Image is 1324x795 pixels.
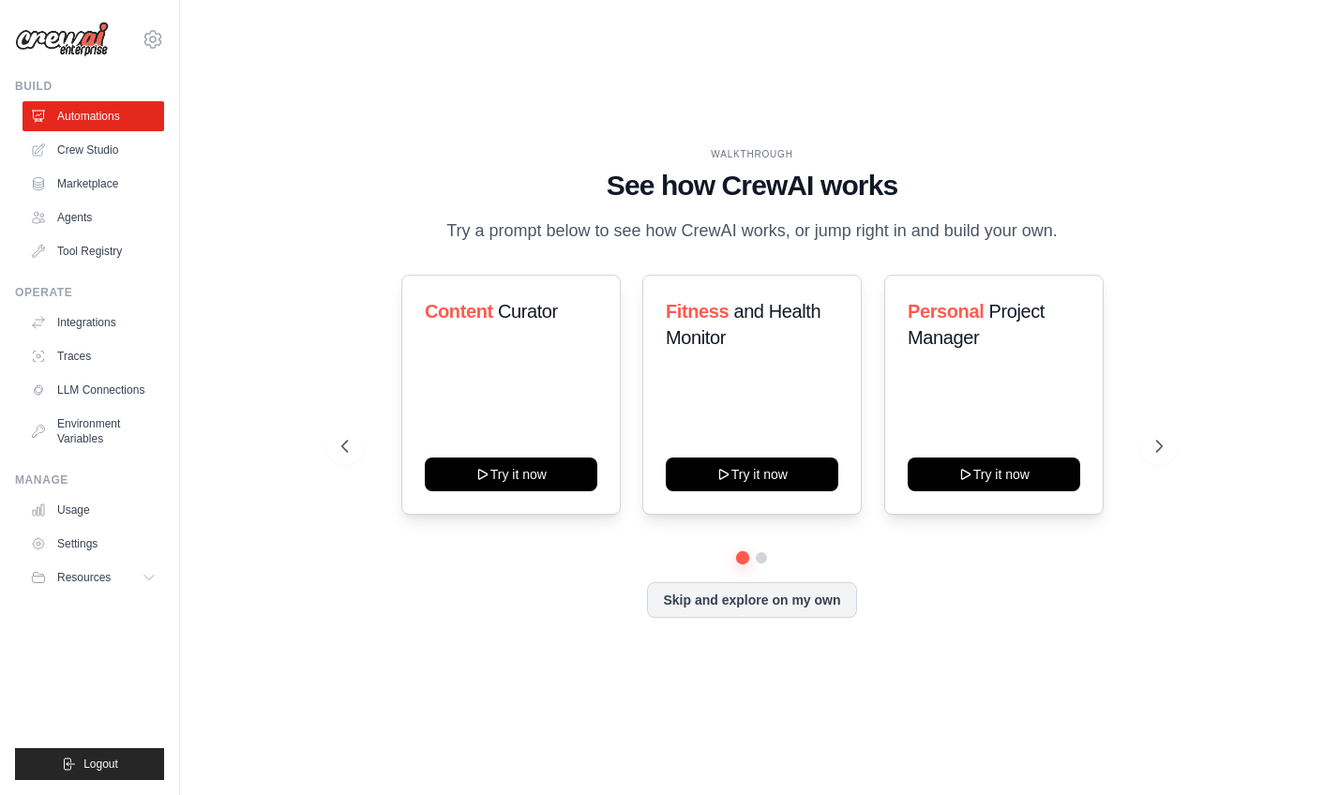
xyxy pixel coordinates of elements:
[57,570,111,585] span: Resources
[83,757,118,772] span: Logout
[425,457,597,491] button: Try it now
[341,169,1164,202] h1: See how CrewAI works
[647,582,856,618] button: Skip and explore on my own
[23,236,164,266] a: Tool Registry
[15,79,164,94] div: Build
[437,217,1067,245] p: Try a prompt below to see how CrewAI works, or jump right in and build your own.
[425,301,493,322] span: Content
[908,301,984,322] span: Personal
[341,147,1164,161] div: WALKTHROUGH
[666,457,838,491] button: Try it now
[666,301,729,322] span: Fitness
[23,307,164,337] a: Integrations
[23,169,164,199] a: Marketplace
[23,202,164,232] a: Agents
[15,285,164,300] div: Operate
[23,562,164,592] button: Resources
[23,135,164,165] a: Crew Studio
[23,375,164,405] a: LLM Connections
[15,472,164,487] div: Manage
[23,495,164,525] a: Usage
[23,101,164,131] a: Automations
[15,748,164,780] button: Logout
[666,301,820,348] span: and Health Monitor
[23,529,164,559] a: Settings
[908,457,1080,491] button: Try it now
[15,22,109,57] img: Logo
[23,409,164,454] a: Environment Variables
[23,341,164,371] a: Traces
[908,301,1045,348] span: Project Manager
[498,301,558,322] span: Curator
